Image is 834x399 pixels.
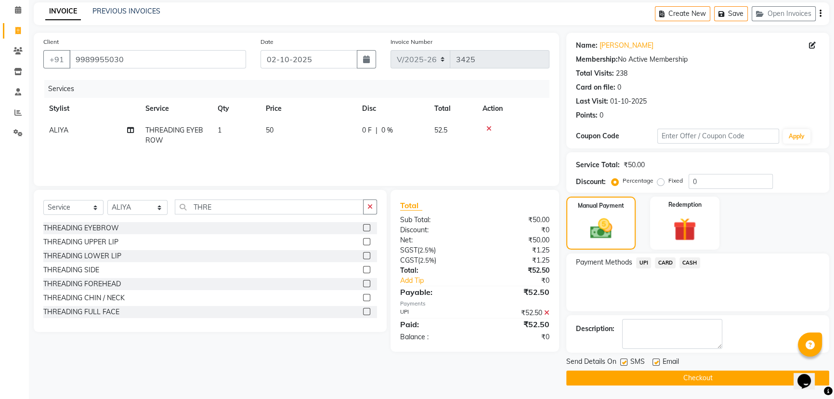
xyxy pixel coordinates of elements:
[43,293,125,303] div: THREADING CHIN / NECK
[488,276,557,286] div: ₹0
[391,38,432,46] label: Invoice Number
[475,235,557,245] div: ₹50.00
[420,256,434,264] span: 2.5%
[576,110,598,120] div: Points:
[576,257,632,267] span: Payment Methods
[49,126,68,134] span: ALIYA
[362,125,372,135] span: 0 F
[393,266,475,276] div: Total:
[783,129,810,144] button: Apply
[576,54,618,65] div: Membership:
[43,279,121,289] div: THREADING FOREHEAD
[668,176,683,185] label: Fixed
[617,82,621,93] div: 0
[578,201,624,210] label: Manual Payment
[475,255,557,266] div: ₹1.25
[566,357,616,369] span: Send Details On
[400,246,417,254] span: SGST
[576,40,598,51] div: Name:
[43,237,118,247] div: THREADING UPPER LIP
[393,245,475,255] div: ( )
[400,200,422,211] span: Total
[655,6,710,21] button: Create New
[576,68,614,79] div: Total Visits:
[475,332,557,342] div: ₹0
[92,7,160,15] a: PREVIOUS INVOICES
[43,307,119,317] div: THREADING FULL FACE
[794,360,824,389] iframe: chat widget
[381,125,393,135] span: 0 %
[260,98,356,120] th: Price
[475,245,557,255] div: ₹1.25
[610,96,647,106] div: 01-10-2025
[218,126,222,134] span: 1
[576,324,614,334] div: Description:
[477,98,549,120] th: Action
[400,256,418,265] span: CGST
[43,265,99,275] div: THREADING SIDE
[668,200,702,209] label: Redemption
[475,266,557,276] div: ₹52.50
[43,251,121,261] div: THREADING LOWER LIP
[616,68,627,79] div: 238
[576,177,606,187] div: Discount:
[752,6,816,21] button: Open Invoices
[475,225,557,235] div: ₹0
[475,319,557,330] div: ₹52.50
[576,82,615,93] div: Card on file:
[576,96,608,106] div: Last Visit:
[393,276,489,286] a: Add Tip
[393,332,475,342] div: Balance :
[655,257,676,268] span: CARD
[376,125,378,135] span: |
[393,215,475,225] div: Sub Total:
[400,300,550,308] div: Payments
[475,308,557,318] div: ₹52.50
[45,3,81,20] a: INVOICE
[140,98,212,120] th: Service
[599,110,603,120] div: 0
[679,257,700,268] span: CASH
[266,126,274,134] span: 50
[624,160,645,170] div: ₹50.00
[69,50,246,68] input: Search by Name/Mobile/Email/Code
[666,215,704,244] img: _gift.svg
[356,98,429,120] th: Disc
[576,131,657,141] div: Coupon Code
[393,319,475,330] div: Paid:
[576,54,820,65] div: No Active Membership
[475,286,557,298] div: ₹52.50
[636,257,651,268] span: UPI
[44,80,557,98] div: Services
[583,216,619,241] img: _cash.svg
[212,98,260,120] th: Qty
[714,6,748,21] button: Save
[145,126,203,145] span: THREADING EYEBROW
[566,371,829,386] button: Checkout
[43,38,59,46] label: Client
[657,129,779,144] input: Enter Offer / Coupon Code
[429,98,477,120] th: Total
[475,215,557,225] div: ₹50.00
[630,357,645,369] span: SMS
[43,98,140,120] th: Stylist
[261,38,274,46] label: Date
[43,223,119,233] div: THREADING EYEBROW
[393,235,475,245] div: Net:
[175,199,364,214] input: Search or Scan
[419,246,434,254] span: 2.5%
[393,225,475,235] div: Discount:
[623,176,653,185] label: Percentage
[393,308,475,318] div: UPI
[599,40,653,51] a: [PERSON_NAME]
[393,255,475,266] div: ( )
[576,160,620,170] div: Service Total:
[43,50,70,68] button: +91
[434,126,447,134] span: 52.5
[663,357,679,369] span: Email
[393,286,475,298] div: Payable:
